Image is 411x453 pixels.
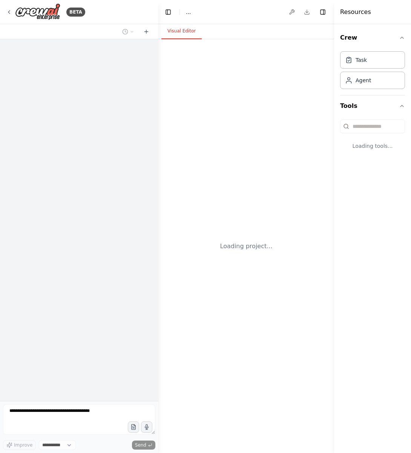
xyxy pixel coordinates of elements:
h4: Resources [340,8,371,17]
button: Upload files [128,421,139,433]
div: Tools [340,117,405,162]
button: Start a new chat [140,27,152,36]
button: Switch to previous chat [119,27,137,36]
button: Send [132,441,155,450]
button: Visual Editor [161,23,202,39]
button: Crew [340,27,405,48]
span: Improve [14,442,32,448]
span: Send [135,442,146,448]
button: Improve [3,440,36,450]
div: Loading tools... [340,136,405,156]
nav: breadcrumb [186,8,191,16]
span: ... [186,8,191,16]
button: Tools [340,95,405,117]
img: Logo [15,3,60,20]
div: Agent [356,77,371,84]
button: Click to speak your automation idea [141,421,152,433]
div: BETA [66,8,85,17]
button: Hide right sidebar [317,7,328,17]
button: Hide left sidebar [163,7,173,17]
div: Task [356,56,367,64]
div: Loading project... [220,242,273,251]
div: Crew [340,48,405,95]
